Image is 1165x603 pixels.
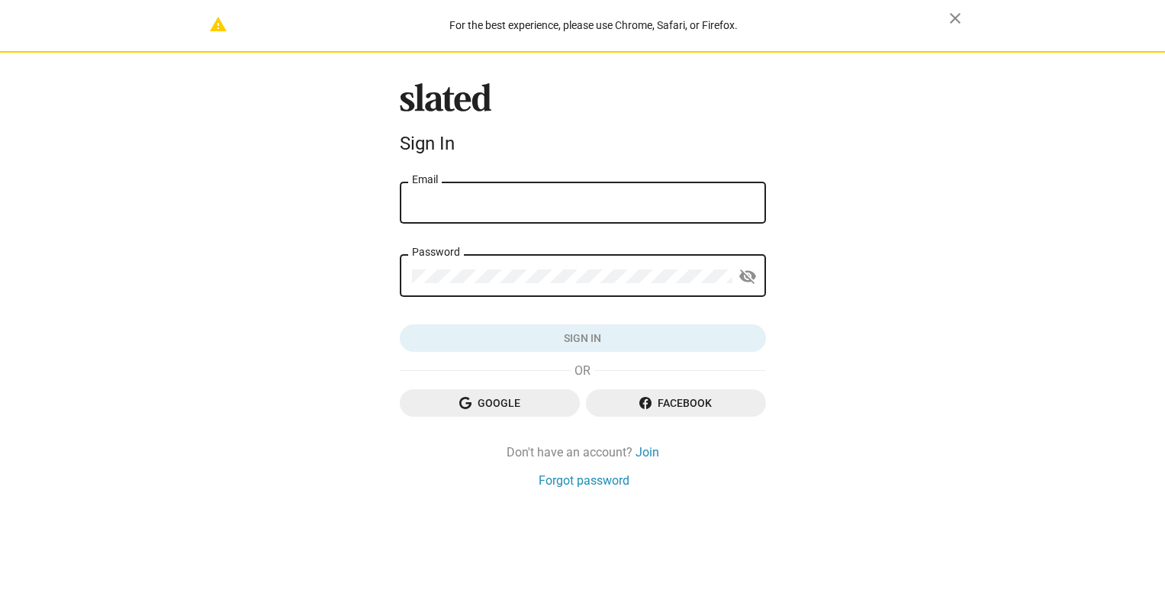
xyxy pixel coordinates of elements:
button: Show password [732,262,763,292]
div: For the best experience, please use Chrome, Safari, or Firefox. [238,15,949,36]
a: Forgot password [539,472,629,489]
button: Google [400,389,580,417]
mat-icon: warning [209,15,227,34]
span: Facebook [598,389,754,417]
sl-branding: Sign In [400,83,766,161]
div: Sign In [400,133,766,154]
div: Don't have an account? [400,444,766,460]
span: Google [412,389,568,417]
mat-icon: close [946,9,964,27]
mat-icon: visibility_off [739,265,757,289]
a: Join [636,444,659,460]
button: Facebook [586,389,766,417]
